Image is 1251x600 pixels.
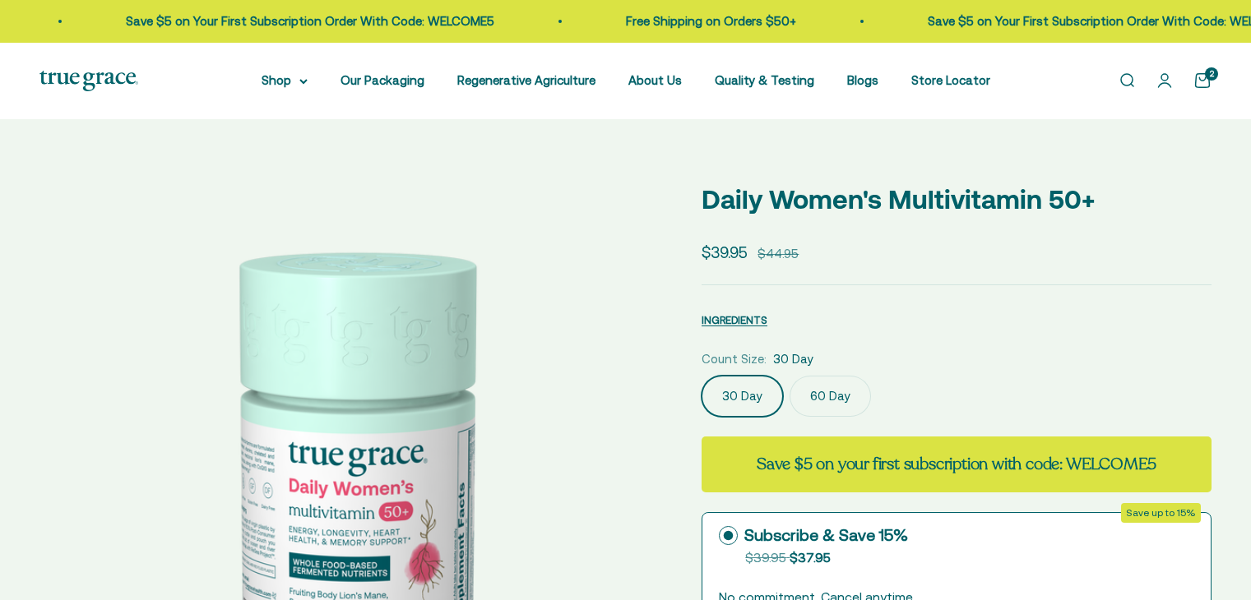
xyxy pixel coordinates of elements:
[702,314,767,326] span: INGREDIENTS
[702,178,1212,220] p: Daily Women's Multivitamin 50+
[1205,67,1218,81] cart-count: 2
[702,349,767,369] legend: Count Size:
[90,12,459,31] p: Save $5 on Your First Subscription Order With Code: WELCOME5
[847,73,878,87] a: Blogs
[757,453,1156,475] strong: Save $5 on your first subscription with code: WELCOME5
[773,349,813,369] span: 30 Day
[911,73,990,87] a: Store Locator
[457,73,595,87] a: Regenerative Agriculture
[702,310,767,330] button: INGREDIENTS
[758,244,799,264] compare-at-price: $44.95
[341,73,424,87] a: Our Packaging
[591,14,761,28] a: Free Shipping on Orders $50+
[262,71,308,90] summary: Shop
[702,240,748,265] sale-price: $39.95
[715,73,814,87] a: Quality & Testing
[628,73,682,87] a: About Us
